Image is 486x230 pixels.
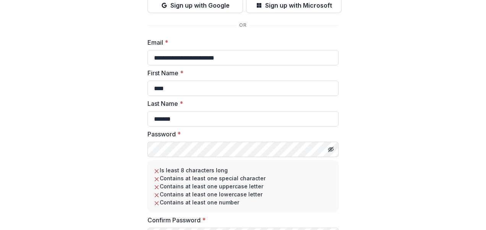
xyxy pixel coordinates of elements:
li: Contains at least one special character [154,174,332,182]
label: Last Name [147,99,334,108]
li: Contains at least one uppercase letter [154,182,332,190]
label: Password [147,130,334,139]
label: Email [147,38,334,47]
li: Contains at least one number [154,198,332,206]
li: Is least 8 characters long [154,166,332,174]
label: Confirm Password [147,215,334,225]
label: First Name [147,68,334,78]
button: Toggle password visibility [325,143,337,155]
li: Contains at least one lowercase letter [154,190,332,198]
